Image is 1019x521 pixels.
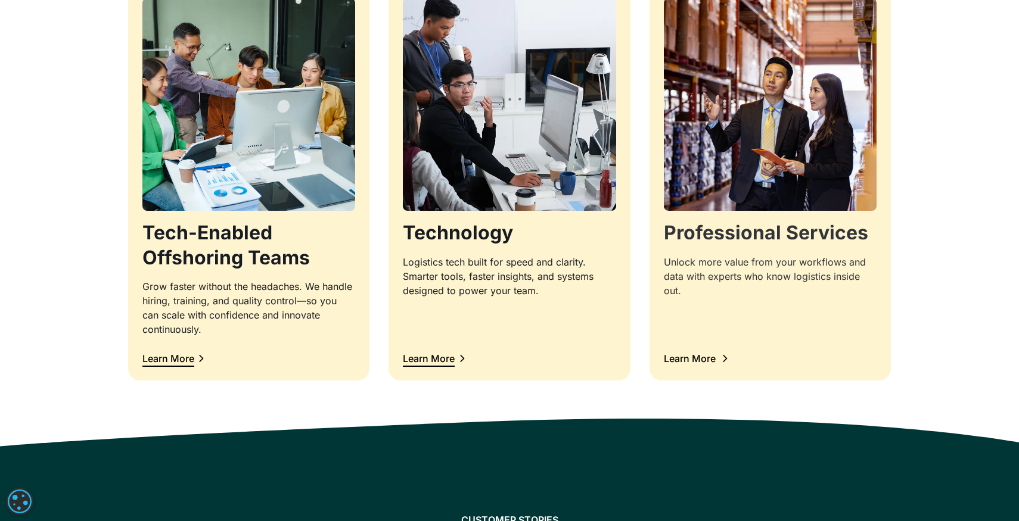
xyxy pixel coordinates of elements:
div: Unlock more value from your workflows and data with experts who know logistics inside out. [664,255,877,298]
div: Grow faster without the headaches. We handle hiring, training, and quality control—so you can sca... [142,279,355,336]
div: Learn More [142,354,194,363]
h3: Technology [403,220,616,245]
div: Learn More [403,354,455,363]
div: Learn More [664,354,716,363]
div: Logistics tech built for speed and clarity. Smarter tools, faster insights, and systems designed ... [403,255,616,298]
h3: Tech-Enabled Offshoring Teams [142,220,355,270]
iframe: Chat Widget [959,464,1019,521]
h3: Professional Services [664,220,877,245]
